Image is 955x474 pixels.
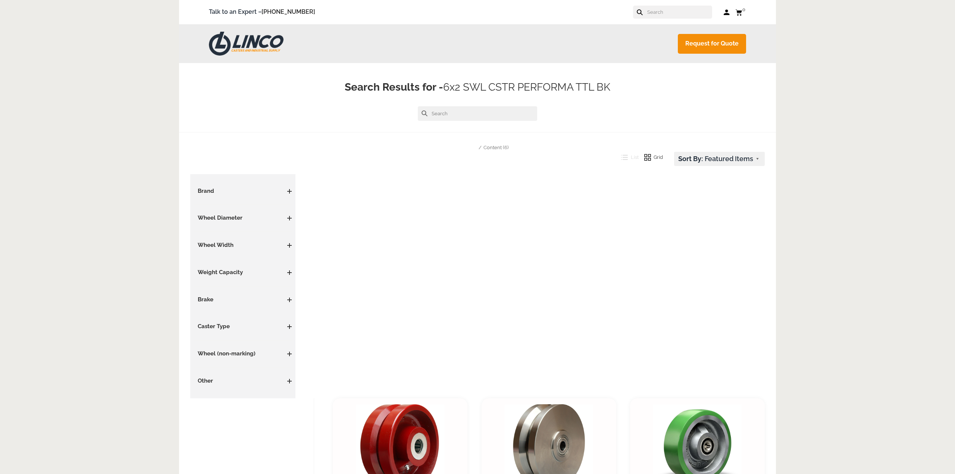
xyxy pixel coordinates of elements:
[735,7,746,17] a: 0
[616,152,639,163] button: List
[209,7,315,17] span: Talk to an Expert –
[194,323,292,331] h3: Caster Type
[194,241,292,249] h3: Wheel Width
[194,269,292,277] h3: Weight Capacity
[646,6,712,19] input: Search
[194,377,292,385] h3: Other
[639,152,663,163] button: Grid
[194,187,292,195] h3: Brand
[447,145,476,150] a: Products (18)
[678,34,746,54] a: Request for Quote
[194,214,292,222] h3: Wheel Diameter
[723,9,730,16] a: Log in
[190,80,765,95] h1: Search Results for -
[418,106,537,121] input: Search
[443,81,610,93] span: 6x2 SWL CSTR PERFORMA TTL BK
[194,350,292,358] h3: Wheel (non-marking)
[742,7,745,12] span: 0
[194,296,292,304] h3: Brake
[209,32,284,56] img: LINCO CASTERS & INDUSTRIAL SUPPLY
[483,145,508,150] a: Content (6)
[262,8,315,15] a: [PHONE_NUMBER]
